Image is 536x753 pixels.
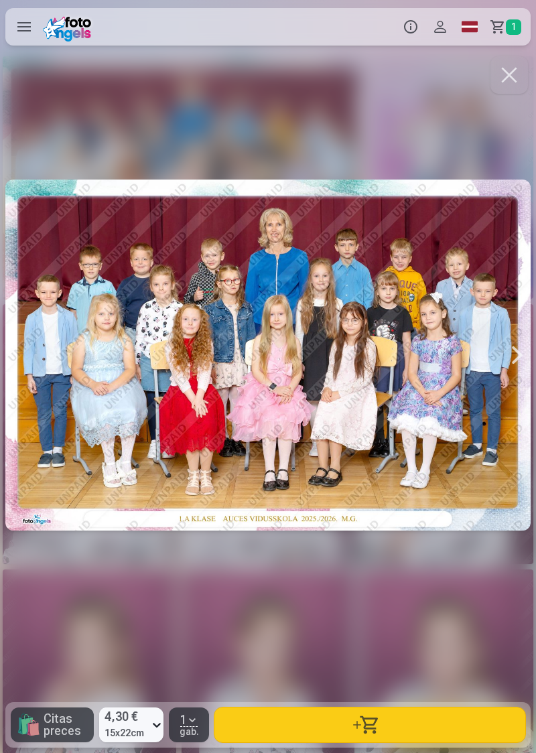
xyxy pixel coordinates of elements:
[455,8,484,46] a: Global
[506,19,521,35] span: 1
[11,707,94,742] button: 🛍Citas preces
[425,8,455,46] button: Profils
[169,707,209,742] button: 1gab.
[105,726,144,740] span: 15x22cm
[44,713,88,737] span: Citas preces
[43,12,96,42] img: /fa1
[180,727,199,736] span: gab.
[484,8,531,46] a: Grozs1
[16,713,41,737] span: 🛍
[105,707,144,726] span: 4,30 €
[396,8,425,46] button: Info
[180,714,187,726] span: 1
